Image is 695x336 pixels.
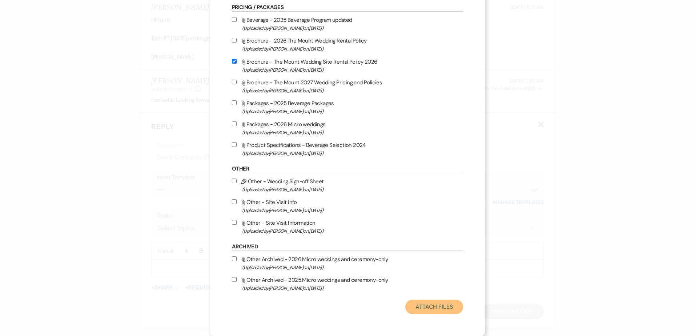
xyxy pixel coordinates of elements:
span: (Uploaded by [PERSON_NAME] on [DATE] ) [242,227,463,235]
h6: Other [232,165,463,173]
h6: Pricing / Packages [232,4,463,12]
input: Brochure - The Mount 2027 Wedding Pricing and Policies(Uploaded by[PERSON_NAME]on [DATE]) [232,80,237,84]
span: (Uploaded by [PERSON_NAME] on [DATE] ) [242,263,463,272]
span: (Uploaded by [PERSON_NAME] on [DATE] ) [242,185,463,194]
button: Attach Files [405,300,463,314]
span: (Uploaded by [PERSON_NAME] on [DATE] ) [242,24,463,32]
h6: Archived [232,243,463,251]
label: Other - Site Visit info [232,197,463,215]
span: (Uploaded by [PERSON_NAME] on [DATE] ) [242,149,463,157]
span: (Uploaded by [PERSON_NAME] on [DATE] ) [242,284,463,292]
label: Packages - 2026 Micro weddings [232,120,463,137]
label: Brochure - The Mount Wedding Site Rental Policy 2026 [232,57,463,74]
input: Packages - 2026 Micro weddings(Uploaded by[PERSON_NAME]on [DATE]) [232,121,237,126]
span: (Uploaded by [PERSON_NAME] on [DATE] ) [242,107,463,116]
input: Brochure - The Mount Wedding Site Rental Policy 2026(Uploaded by[PERSON_NAME]on [DATE]) [232,59,237,64]
label: Other Archived - 2026 Micro weddings and ceremony-only [232,255,463,272]
input: Beverage - 2025 Beverage Program updated(Uploaded by[PERSON_NAME]on [DATE]) [232,17,237,22]
span: (Uploaded by [PERSON_NAME] on [DATE] ) [242,206,463,215]
label: Other - Wedding Sign-off Sheet [232,177,463,194]
input: Product Specifications - Beverage Selection 2024(Uploaded by[PERSON_NAME]on [DATE]) [232,142,237,147]
input: Other - Wedding Sign-off Sheet(Uploaded by[PERSON_NAME]on [DATE]) [232,179,237,183]
label: Beverage - 2025 Beverage Program updated [232,15,463,32]
label: Product Specifications - Beverage Selection 2024 [232,140,463,157]
input: Other Archived - 2026 Micro weddings and ceremony-only(Uploaded by[PERSON_NAME]on [DATE]) [232,256,237,261]
input: Other - Site Visit info(Uploaded by[PERSON_NAME]on [DATE]) [232,199,237,204]
span: (Uploaded by [PERSON_NAME] on [DATE] ) [242,128,463,137]
input: Packages - 2025 Beverage Packages(Uploaded by[PERSON_NAME]on [DATE]) [232,100,237,105]
input: Other Archived - 2025 Micro weddings and ceremony-only(Uploaded by[PERSON_NAME]on [DATE]) [232,277,237,282]
label: Brochure - The Mount 2027 Wedding Pricing and Policies [232,78,463,95]
span: (Uploaded by [PERSON_NAME] on [DATE] ) [242,45,463,53]
label: Other Archived - 2025 Micro weddings and ceremony-only [232,275,463,292]
input: Other - Site Visit Information(Uploaded by[PERSON_NAME]on [DATE]) [232,220,237,225]
span: (Uploaded by [PERSON_NAME] on [DATE] ) [242,87,463,95]
input: Brochure - 2026 The Mount Wedding Rental Policy(Uploaded by[PERSON_NAME]on [DATE]) [232,38,237,43]
label: Brochure - 2026 The Mount Wedding Rental Policy [232,36,463,53]
label: Packages - 2025 Beverage Packages [232,99,463,116]
label: Other - Site Visit Information [232,218,463,235]
span: (Uploaded by [PERSON_NAME] on [DATE] ) [242,66,463,74]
